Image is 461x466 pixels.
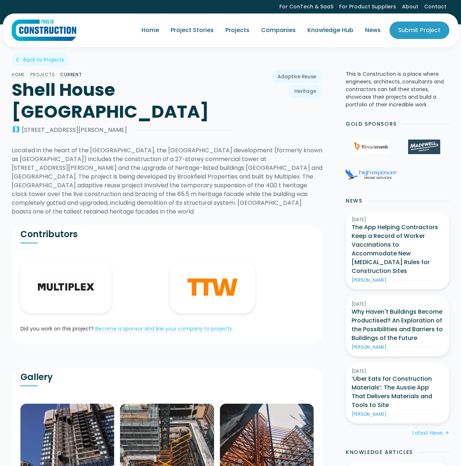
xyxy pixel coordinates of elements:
[398,26,441,35] div: Submit Project
[12,79,236,123] h1: Shell House [GEOGRAPHIC_DATA]
[346,449,413,456] h2: Knowledge Articles
[187,278,237,296] img: Taylor Thomson Whitting
[255,20,302,40] a: Companies
[20,372,167,383] h2: Gallery
[220,20,255,40] a: Projects
[412,429,443,437] div: Latest News
[352,301,443,308] div: [DATE]
[12,71,25,78] a: Home
[12,146,322,216] div: Located in the heart of the [GEOGRAPHIC_DATA], the [GEOGRAPHIC_DATA] development (formerly known ...
[12,19,76,41] a: home
[346,295,449,356] a: [DATE]Why Haven't Buildings Become Productised? An Exploration of the Possibilities and Barriers ...
[165,20,220,40] a: Project Stories
[352,308,443,342] h3: Why Haven't Buildings Become Productised? An Exploration of the Possibilities and Barriers to Bui...
[352,344,387,351] div: [PERSON_NAME]
[346,211,449,289] a: [DATE]The App Helping Contractors Keep a Record of Worker Vaccinations to Accommodate New [MEDICA...
[352,368,443,375] div: [DATE]
[352,216,443,223] div: [DATE]
[22,126,127,134] div: [STREET_ADDRESS][PERSON_NAME]
[359,20,387,40] a: News
[352,277,387,283] div: [PERSON_NAME]
[60,71,82,78] a: CURRENT
[352,411,387,418] div: [PERSON_NAME]
[390,21,449,39] a: Submit Project
[288,85,322,98] a: Heritage
[346,362,449,423] a: [DATE]‘Uber Eats for Construction Materials’: The Aussie App That Delivers Materials and Tools to...
[345,169,396,180] img: High Exposure
[136,20,165,40] a: Home
[444,430,449,437] div: arrow_forward
[346,197,362,205] h2: News
[30,71,55,78] a: Projects
[346,70,449,109] p: This Is Construction is a place where engineers, architects, consultants and contractors can tell...
[408,140,440,154] img: Madewell Products
[12,53,69,66] a: arrow_back_iosBack to Projects
[20,325,94,333] div: Did you work on this project?
[271,70,322,83] a: Adaptive Reuse
[346,120,397,128] h2: Gold Sponsors
[12,19,76,41] img: This Is Construction Logo
[412,429,449,437] a: Latest Newsarrow_forward
[25,70,30,79] div: /
[16,56,22,63] div: arrow_back_ios
[353,140,389,154] img: 1Breadcrumb
[55,70,60,79] div: /
[20,229,167,240] h2: Contributors
[23,56,64,63] div: Back to Projects
[38,278,94,296] img: Multiplex
[352,223,443,275] h3: The App Helping Contractors Keep a Record of Worker Vaccinations to Accommodate New [MEDICAL_DATA...
[95,325,233,332] a: Become a sponsor and link your company to projects.
[302,20,359,40] a: Knowledge Hub
[12,126,20,134] div: map
[352,375,443,410] h3: ‘Uber Eats for Construction Materials’: The Aussie App That Delivers Materials and Tools to Site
